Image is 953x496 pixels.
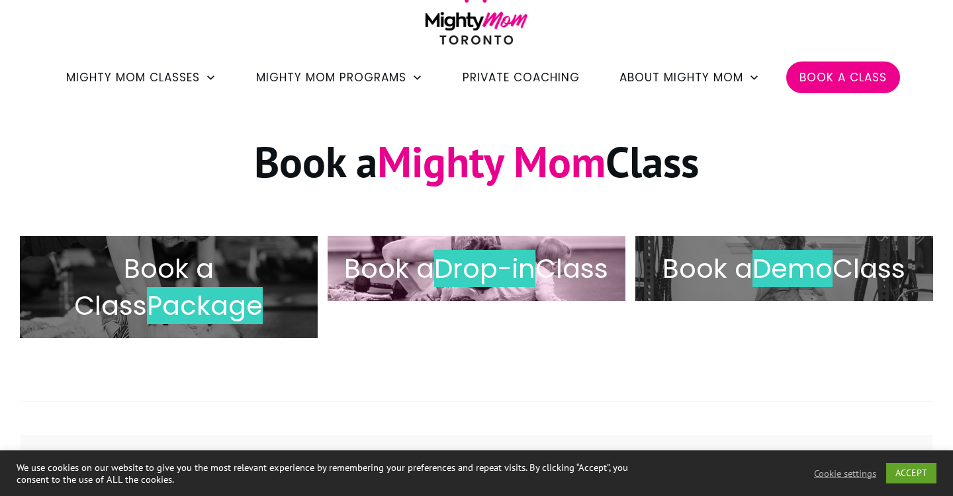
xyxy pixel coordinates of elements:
span: Demo [752,250,833,287]
span: Book a Class [74,250,214,324]
a: Cookie settings [814,468,876,479]
span: Mighty Mom Classes [66,66,200,89]
a: Mighty Mom Programs [256,66,423,89]
a: Book a Class [799,66,887,89]
a: ACCEPT [886,463,936,483]
span: Drop-in [434,250,535,287]
a: Private Coaching [463,66,580,89]
span: Mighty Mom [377,134,606,189]
span: About Mighty Mom [619,66,743,89]
span: Book a [662,250,752,287]
span: Mighty Mom Programs [256,66,406,89]
span: Package [147,287,263,324]
h2: Book a Class [341,250,612,287]
div: We use cookies on our website to give you the most relevant experience by remembering your prefer... [17,462,660,485]
a: About Mighty Mom [619,66,760,89]
a: Mighty Mom Classes [66,66,216,89]
span: Class [833,250,905,287]
h1: Book a Class [21,134,932,206]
